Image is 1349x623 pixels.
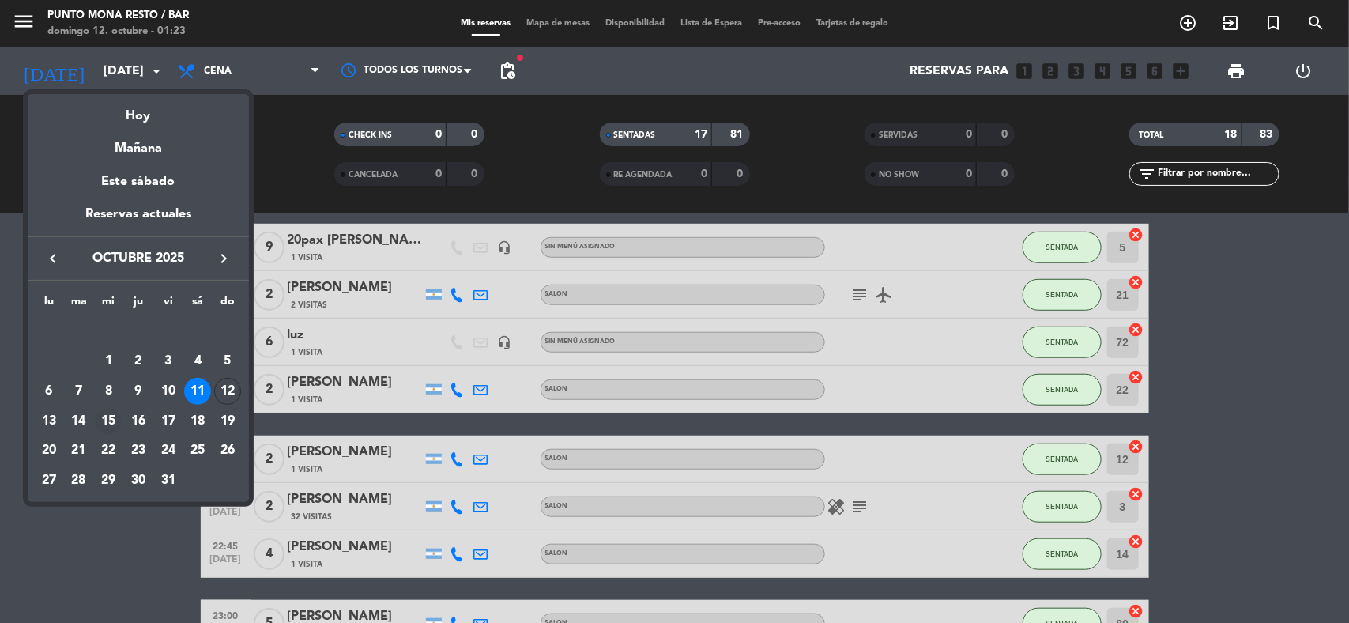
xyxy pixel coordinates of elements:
td: 22 de octubre de 2025 [93,436,123,466]
div: Este sábado [28,160,249,204]
div: 1 [95,348,122,375]
div: 21 [66,437,92,464]
td: 25 de octubre de 2025 [183,436,213,466]
div: 27 [36,467,62,494]
td: 8 de octubre de 2025 [93,376,123,406]
div: 25 [184,437,211,464]
div: 22 [95,437,122,464]
div: 9 [125,378,152,405]
td: 1 de octubre de 2025 [93,346,123,376]
div: 3 [155,348,182,375]
div: 10 [155,378,182,405]
td: 2 de octubre de 2025 [123,346,153,376]
div: 18 [184,408,211,435]
div: Hoy [28,94,249,126]
div: 6 [36,378,62,405]
div: 2 [125,348,152,375]
td: 16 de octubre de 2025 [123,406,153,436]
th: lunes [34,293,64,317]
div: 5 [214,348,241,375]
td: 6 de octubre de 2025 [34,376,64,406]
button: keyboard_arrow_right [209,248,238,269]
div: 30 [125,467,152,494]
div: 11 [184,378,211,405]
div: 23 [125,437,152,464]
td: 24 de octubre de 2025 [153,436,183,466]
th: sábado [183,293,213,317]
div: 17 [155,408,182,435]
td: 26 de octubre de 2025 [213,436,243,466]
div: 26 [214,437,241,464]
div: 29 [95,467,122,494]
td: 9 de octubre de 2025 [123,376,153,406]
div: 19 [214,408,241,435]
div: 28 [66,467,92,494]
i: keyboard_arrow_left [43,249,62,268]
div: 24 [155,437,182,464]
td: 5 de octubre de 2025 [213,346,243,376]
td: 19 de octubre de 2025 [213,406,243,436]
td: 10 de octubre de 2025 [153,376,183,406]
td: 7 de octubre de 2025 [64,376,94,406]
th: viernes [153,293,183,317]
div: 15 [95,408,122,435]
div: 4 [184,348,211,375]
button: keyboard_arrow_left [39,248,67,269]
div: 12 [214,378,241,405]
div: 31 [155,467,182,494]
td: 18 de octubre de 2025 [183,406,213,436]
div: 20 [36,437,62,464]
th: jueves [123,293,153,317]
td: OCT. [34,317,243,347]
td: 17 de octubre de 2025 [153,406,183,436]
div: Reservas actuales [28,204,249,236]
td: 4 de octubre de 2025 [183,346,213,376]
div: Mañana [28,126,249,159]
td: 12 de octubre de 2025 [213,376,243,406]
th: martes [64,293,94,317]
div: 13 [36,408,62,435]
td: 29 de octubre de 2025 [93,466,123,496]
td: 27 de octubre de 2025 [34,466,64,496]
td: 13 de octubre de 2025 [34,406,64,436]
div: 7 [66,378,92,405]
div: 8 [95,378,122,405]
div: 14 [66,408,92,435]
th: domingo [213,293,243,317]
div: 16 [125,408,152,435]
td: 15 de octubre de 2025 [93,406,123,436]
td: 31 de octubre de 2025 [153,466,183,496]
td: 23 de octubre de 2025 [123,436,153,466]
th: miércoles [93,293,123,317]
i: keyboard_arrow_right [214,249,233,268]
td: 30 de octubre de 2025 [123,466,153,496]
td: 28 de octubre de 2025 [64,466,94,496]
span: octubre 2025 [67,248,209,269]
td: 20 de octubre de 2025 [34,436,64,466]
td: 11 de octubre de 2025 [183,376,213,406]
td: 21 de octubre de 2025 [64,436,94,466]
td: 14 de octubre de 2025 [64,406,94,436]
td: 3 de octubre de 2025 [153,346,183,376]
